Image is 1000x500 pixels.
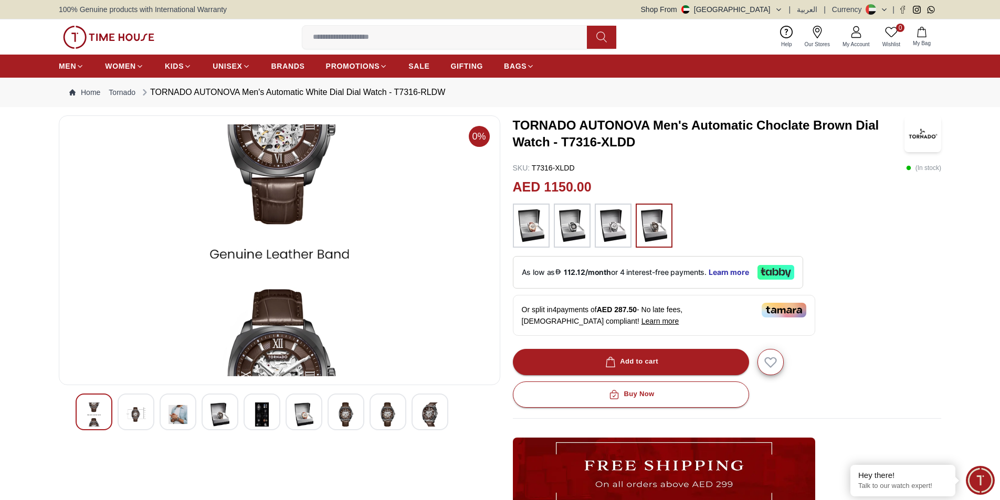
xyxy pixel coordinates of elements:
[513,349,749,375] button: Add to cart
[450,61,483,71] span: GIFTING
[513,117,905,151] h3: TORNADO AUTONOVA Men's Automatic Choclate Brown Dial Watch - T7316-XLDD
[294,402,313,427] img: TORNADO AUTONOVA Men's Automatic White Dial Dial Watch - T7316-RLDW
[896,24,904,32] span: 0
[127,402,145,427] img: TORNADO AUTONOVA Men's Automatic White Dial Dial Watch - T7316-RLDW
[513,164,530,172] span: SKU :
[140,86,445,99] div: TORNADO AUTONOVA Men's Automatic White Dial Dial Watch - T7316-RLDW
[906,163,941,173] p: ( In stock )
[762,303,806,317] img: Tamara
[777,40,796,48] span: Help
[213,57,250,76] a: UNISEX
[801,40,834,48] span: Our Stores
[109,87,135,98] a: Tornado
[105,61,136,71] span: WOMEN
[899,6,907,14] a: Facebook
[798,24,836,50] a: Our Stores
[378,402,397,427] img: TORNADO AUTONOVA Men's Automatic White Dial Dial Watch - T7316-RLDW
[165,61,184,71] span: KIDS
[213,61,242,71] span: UNISEX
[326,61,380,71] span: PROMOTIONS
[326,57,388,76] a: PROMOTIONS
[59,57,84,76] a: MEN
[408,57,429,76] a: SALE
[469,126,490,147] span: 0%
[892,4,894,15] span: |
[775,24,798,50] a: Help
[59,61,76,71] span: MEN
[271,61,305,71] span: BRANDS
[504,61,527,71] span: BAGS
[641,4,783,15] button: Shop From[GEOGRAPHIC_DATA]
[858,470,948,481] div: Hey there!
[832,4,866,15] div: Currency
[876,24,907,50] a: 0Wishlist
[559,209,585,242] img: ...
[603,356,658,368] div: Add to cart
[641,317,679,325] span: Learn more
[450,57,483,76] a: GIFTING
[63,26,154,49] img: ...
[59,4,227,15] span: 100% Genuine products with International Warranty
[408,61,429,71] span: SALE
[824,4,826,15] span: |
[966,466,995,495] div: Chat Widget
[105,57,144,76] a: WOMEN
[641,209,667,242] img: ...
[210,402,229,427] img: TORNADO AUTONOVA Men's Automatic White Dial Dial Watch - T7316-RLDW
[165,57,192,76] a: KIDS
[336,402,355,427] img: TORNADO AUTONOVA Men's Automatic White Dial Dial Watch - T7316-RLDW
[907,25,937,49] button: My Bag
[518,209,544,242] img: ...
[68,124,491,376] img: TORNADO AUTONOVA Men's Automatic White Dial Dial Watch - T7316-RLDW
[513,177,592,197] h2: AED 1150.00
[904,115,941,152] img: TORNADO AUTONOVA Men's Automatic Choclate Brown Dial Watch - T7316-XLDD
[271,57,305,76] a: BRANDS
[69,87,100,98] a: Home
[252,402,271,427] img: TORNADO AUTONOVA Men's Automatic White Dial Dial Watch - T7316-RLDW
[797,4,817,15] button: العربية
[597,305,637,314] span: AED 287.50
[513,295,815,336] div: Or split in 4 payments of - No late fees, [DEMOGRAPHIC_DATA] compliant!
[909,39,935,47] span: My Bag
[420,402,439,427] img: TORNADO AUTONOVA Men's Automatic White Dial Dial Watch - T7316-RLDW
[607,388,654,400] div: Buy Now
[927,6,935,14] a: Whatsapp
[600,209,626,242] img: ...
[878,40,904,48] span: Wishlist
[59,78,941,107] nav: Breadcrumb
[789,4,791,15] span: |
[513,163,575,173] p: T7316-XLDD
[838,40,874,48] span: My Account
[913,6,921,14] a: Instagram
[85,402,103,427] img: TORNADO AUTONOVA Men's Automatic White Dial Dial Watch - T7316-RLDW
[504,57,534,76] a: BAGS
[681,5,690,14] img: United Arab Emirates
[169,402,187,427] img: TORNADO AUTONOVA Men's Automatic White Dial Dial Watch - T7316-RLDW
[513,381,749,408] button: Buy Now
[858,482,948,491] p: Talk to our watch expert!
